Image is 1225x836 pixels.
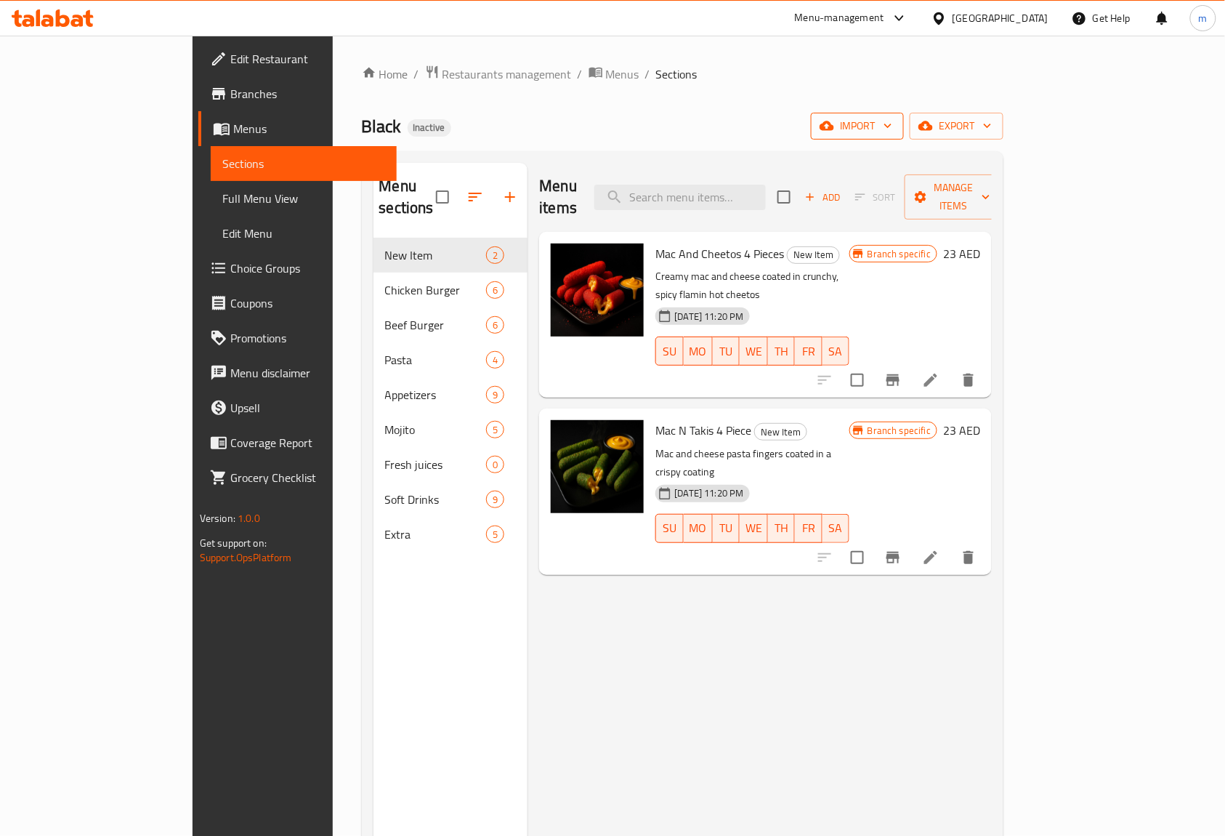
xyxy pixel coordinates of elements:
[373,377,528,412] div: Appetizers9
[373,232,528,558] nav: Menu sections
[645,65,650,83] li: /
[198,390,397,425] a: Upsell
[373,517,528,552] div: Extra5
[200,534,267,552] span: Get support on:
[922,371,939,389] a: Edit menu item
[803,189,842,206] span: Add
[198,355,397,390] a: Menu disclaimer
[486,351,504,369] div: items
[655,337,683,366] button: SU
[211,146,397,181] a: Sections
[745,341,762,362] span: WE
[846,186,905,209] span: Select section first
[922,549,939,566] a: Edit menu item
[487,493,504,507] span: 9
[801,341,816,362] span: FR
[862,424,937,438] span: Branch specific
[551,420,644,513] img: Mac N Takis 4 Piece
[373,482,528,517] div: Soft Drinks9
[230,399,386,417] span: Upsell
[905,174,1002,220] button: Manage items
[795,514,822,543] button: FR
[788,246,839,263] span: New Item
[373,447,528,482] div: Fresh juices0
[795,337,822,366] button: FR
[801,518,816,539] span: FR
[458,180,493,214] span: Sort sections
[385,386,487,403] span: Appetizers
[768,514,795,543] button: TH
[487,249,504,262] span: 2
[486,246,504,264] div: items
[211,181,397,216] a: Full Menu View
[910,113,1003,140] button: export
[222,225,386,242] span: Edit Menu
[539,175,577,219] h2: Menu items
[487,423,504,437] span: 5
[211,216,397,251] a: Edit Menu
[655,268,849,304] p: Creamy mac and cheese coated in crunchy, spicy flamin hot cheetos
[842,365,873,395] span: Select to update
[373,308,528,342] div: Beef Burger6
[198,425,397,460] a: Coverage Report
[230,260,386,277] span: Choice Groups
[799,186,846,209] button: Add
[690,518,707,539] span: MO
[828,518,844,539] span: SA
[230,364,386,382] span: Menu disclaimer
[769,182,799,212] span: Select section
[198,460,397,495] a: Grocery Checklist
[684,514,713,543] button: MO
[385,491,487,508] span: Soft Drinks
[822,117,892,135] span: import
[385,351,487,369] span: Pasta
[486,421,504,438] div: items
[385,246,487,264] div: New Item
[713,514,740,543] button: TU
[943,244,980,264] h6: 23 AED
[655,514,683,543] button: SU
[230,50,386,68] span: Edit Restaurant
[713,337,740,366] button: TU
[589,65,639,84] a: Menus
[200,548,292,567] a: Support.OpsPlatform
[385,281,487,299] div: Chicken Burger
[862,247,937,261] span: Branch specific
[487,353,504,367] span: 4
[198,41,397,76] a: Edit Restaurant
[921,117,992,135] span: export
[662,341,677,362] span: SU
[198,251,397,286] a: Choice Groups
[230,469,386,486] span: Grocery Checklist
[486,386,504,403] div: items
[385,456,487,473] span: Fresh juices
[768,337,795,366] button: TH
[655,445,849,481] p: Mac and cheese pasta fingers coated in a crispy coating
[198,76,397,111] a: Branches
[799,186,846,209] span: Add item
[755,424,806,441] span: New Item
[373,238,528,273] div: New Item2
[487,388,504,402] span: 9
[828,341,844,362] span: SA
[238,509,260,528] span: 1.0.0
[486,491,504,508] div: items
[690,341,707,362] span: MO
[487,318,504,332] span: 6
[594,185,766,210] input: search
[656,65,698,83] span: Sections
[486,316,504,334] div: items
[487,284,504,297] span: 6
[385,526,487,543] span: Extra
[425,65,572,84] a: Restaurants management
[442,65,572,83] span: Restaurants management
[795,9,884,27] div: Menu-management
[198,286,397,321] a: Coupons
[373,412,528,447] div: Mojito5
[200,509,235,528] span: Version:
[486,526,504,543] div: items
